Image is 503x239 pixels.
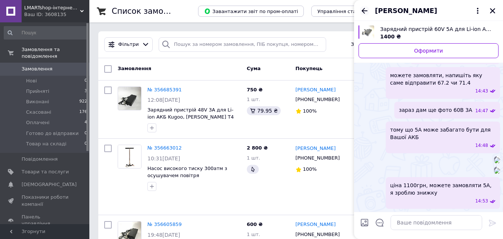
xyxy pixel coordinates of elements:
[22,214,69,227] span: Панель управління
[375,218,385,227] button: Відкрити шаблони відповідей
[112,7,187,16] h1: Список замовлень
[294,153,341,163] div: [PHONE_NUMBER]
[4,26,88,40] input: Пошук
[147,87,182,92] a: № 356685391
[247,232,260,237] span: 1 шт.
[24,4,80,11] span: LMARTshop-iнтернет-магазин
[247,97,260,102] span: 1 шт.
[380,34,401,40] span: 1400 ₴
[399,106,472,114] span: зараз дам ще фото 60В 3А
[494,168,500,174] img: 1bf17392-f05b-4239-8b25-11e7951ea5fc_w500_h500
[118,87,141,110] img: Фото товару
[488,6,497,15] button: Закрити
[247,145,268,151] span: 2 800 ₴
[475,198,488,204] span: 14:53 12.08.2025
[359,43,499,58] a: Оформити
[475,88,488,94] span: 14:43 12.08.2025
[118,87,141,110] a: Фото товару
[85,88,87,95] span: 3
[147,107,234,120] a: Зарядний пристрій 48V 3A для Li-ion АКБ Kugoo, [PERSON_NAME] T4
[26,141,66,147] span: Товар на складі
[79,98,87,105] span: 922
[303,108,317,114] span: 100%
[380,25,493,33] span: Зарядний пристрій 60V 5A для Li-ion АКБ електротранспорта
[147,97,180,103] span: 12:08[DATE]
[24,11,89,18] div: Ваш ID: 3608135
[147,155,180,161] span: 10:31[DATE]
[390,182,496,196] span: ціна 1100грн, можете замовляти 5А, я зроблю знижку
[375,6,437,16] span: [PERSON_NAME]
[296,87,336,94] a: [PERSON_NAME]
[159,37,326,52] input: Пошук за номером замовлення, ПІБ покупця, номером телефону, Email, номером накладної
[26,98,49,105] span: Виконані
[22,46,89,60] span: Замовлення та повідомлення
[22,66,52,72] span: Замовлення
[360,6,369,15] button: Назад
[85,141,87,147] span: 0
[118,145,141,168] img: Фото товару
[85,130,87,137] span: 0
[247,155,260,161] span: 1 шт.
[26,88,49,95] span: Прийняті
[375,6,482,16] button: [PERSON_NAME]
[147,232,180,238] span: 19:48[DATE]
[475,108,488,114] span: 14:47 12.08.2025
[22,169,69,175] span: Товари та послуги
[198,6,304,17] button: Завантажити звіт по пром-оплаті
[147,145,182,151] a: № 356663012
[118,145,141,169] a: Фото товару
[296,145,336,152] a: [PERSON_NAME]
[118,41,139,48] span: Фільтри
[494,157,500,163] img: 88b6793c-5a9c-4240-af14-bd0c085590b5_w500_h500
[296,66,323,71] span: Покупець
[390,72,496,87] span: можете замовляти, напишіть яку саме відправити 67.2 чи 71.4
[85,119,87,126] span: 4
[361,25,374,39] img: 4676362611_w640_h640_zaryadnoe-ustrojstvo-60v.jpg
[26,109,51,116] span: Скасовані
[22,156,58,163] span: Повідомлення
[247,221,263,227] span: 600 ₴
[317,9,374,14] span: Управління статусами
[294,95,341,104] div: [PHONE_NUMBER]
[26,130,79,137] span: Готово до відправки
[79,109,87,116] span: 176
[26,119,50,126] span: Оплачені
[247,106,281,115] div: 79.95 ₴
[118,66,151,71] span: Замовлення
[247,87,263,92] span: 750 ₴
[475,142,488,149] span: 14:48 12.08.2025
[204,8,298,15] span: Завантажити звіт по пром-оплаті
[85,78,87,84] span: 0
[247,66,261,71] span: Cума
[147,166,227,178] a: Насос високого тиску 300атм з осушувачем повітря
[22,194,69,207] span: Показники роботи компанії
[311,6,380,17] button: Управління статусами
[26,78,37,84] span: Нові
[359,25,499,40] a: Переглянути товар
[390,126,496,141] span: тому що 5А може забагато бути для Вашої АКБ
[303,166,317,172] span: 100%
[351,41,401,48] span: Збережені фільтри:
[22,181,77,188] span: [DEMOGRAPHIC_DATA]
[147,221,182,227] a: № 356605859
[296,221,336,228] a: [PERSON_NAME]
